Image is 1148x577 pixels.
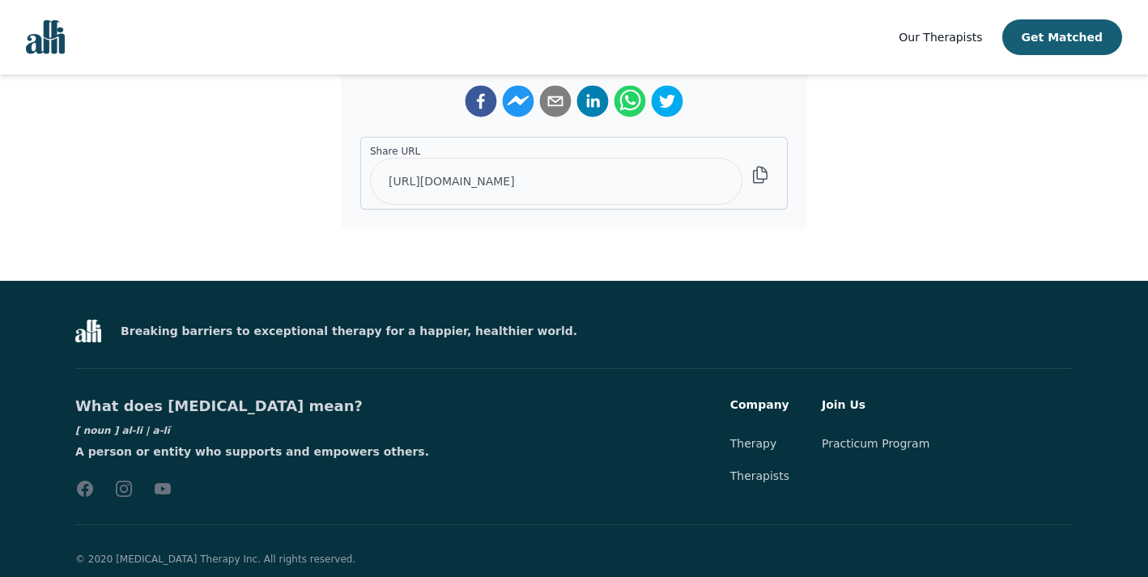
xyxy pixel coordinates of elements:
[822,437,929,450] a: Practicum Program
[1002,19,1122,55] button: Get Matched
[899,31,982,44] span: Our Therapists
[75,551,1073,567] p: © 2020 [MEDICAL_DATA] Therapy Inc. All rights reserved.
[539,85,572,117] button: email
[75,320,101,342] img: Alli Therapy
[75,443,429,460] p: A person or entity who supports and empowers others.
[370,145,742,158] label: Share URL
[26,20,65,54] img: alli logo
[465,85,497,117] button: facebook
[730,469,789,482] a: Therapists
[502,85,534,117] button: facebookmessenger
[730,437,777,450] a: Therapy
[651,85,683,117] button: twitter
[822,395,929,414] h3: Join Us
[75,395,363,418] h5: What does [MEDICAL_DATA] mean?
[614,85,646,117] button: whatsapp
[101,323,577,339] p: Breaking barriers to exceptional therapy for a happier, healthier world.
[75,424,170,437] p: [ noun ] al-li | a-lī
[576,85,609,117] button: linkedin
[730,395,789,414] h3: Company
[899,28,982,47] a: Our Therapists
